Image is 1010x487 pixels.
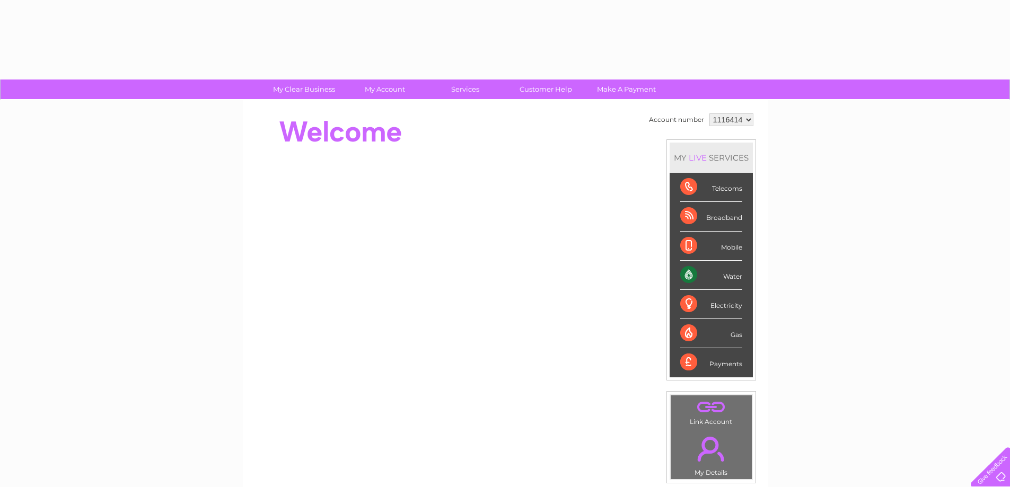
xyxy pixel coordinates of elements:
div: Telecoms [680,173,742,202]
td: Account number [646,111,707,129]
div: Mobile [680,232,742,261]
a: Make A Payment [583,79,670,99]
a: My Clear Business [260,79,348,99]
div: LIVE [687,153,709,163]
div: MY SERVICES [670,143,753,173]
div: Electricity [680,290,742,319]
a: Services [421,79,509,99]
div: Water [680,261,742,290]
div: Gas [680,319,742,348]
a: Customer Help [502,79,590,99]
a: . [673,398,749,417]
div: Broadband [680,202,742,231]
a: . [673,430,749,467]
a: My Account [341,79,428,99]
td: My Details [670,428,752,480]
div: Payments [680,348,742,377]
td: Link Account [670,395,752,428]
